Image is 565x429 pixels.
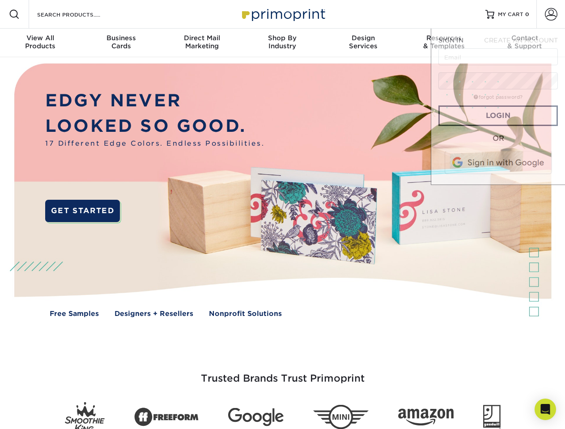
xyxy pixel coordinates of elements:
[404,29,484,57] a: Resources& Templates
[438,133,558,144] div: OR
[50,309,99,319] a: Free Samples
[209,309,282,319] a: Nonprofit Solutions
[161,34,242,50] div: Marketing
[404,34,484,50] div: & Templates
[535,399,556,420] div: Open Intercom Messenger
[81,34,161,42] span: Business
[323,29,404,57] a: DesignServices
[484,37,558,44] span: CREATE AN ACCOUNT
[483,405,501,429] img: Goodwill
[45,114,264,139] p: LOOKED SO GOOD.
[238,4,327,24] img: Primoprint
[438,48,558,65] input: Email
[323,34,404,50] div: Services
[36,9,123,20] input: SEARCH PRODUCTS.....
[161,34,242,42] span: Direct Mail
[242,34,323,42] span: Shop By
[45,200,120,222] a: GET STARTED
[21,351,544,395] h3: Trusted Brands Trust Primoprint
[404,34,484,42] span: Resources
[323,34,404,42] span: Design
[474,94,523,100] a: forgot password?
[242,34,323,50] div: Industry
[81,29,161,57] a: BusinessCards
[438,37,463,44] span: SIGN IN
[525,11,529,17] span: 0
[81,34,161,50] div: Cards
[398,409,454,426] img: Amazon
[242,29,323,57] a: Shop ByIndustry
[228,408,284,426] img: Google
[161,29,242,57] a: Direct MailMarketing
[45,88,264,114] p: EDGY NEVER
[45,139,264,149] span: 17 Different Edge Colors. Endless Possibilities.
[438,105,558,126] a: Login
[115,309,193,319] a: Designers + Resellers
[498,11,523,18] span: MY CART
